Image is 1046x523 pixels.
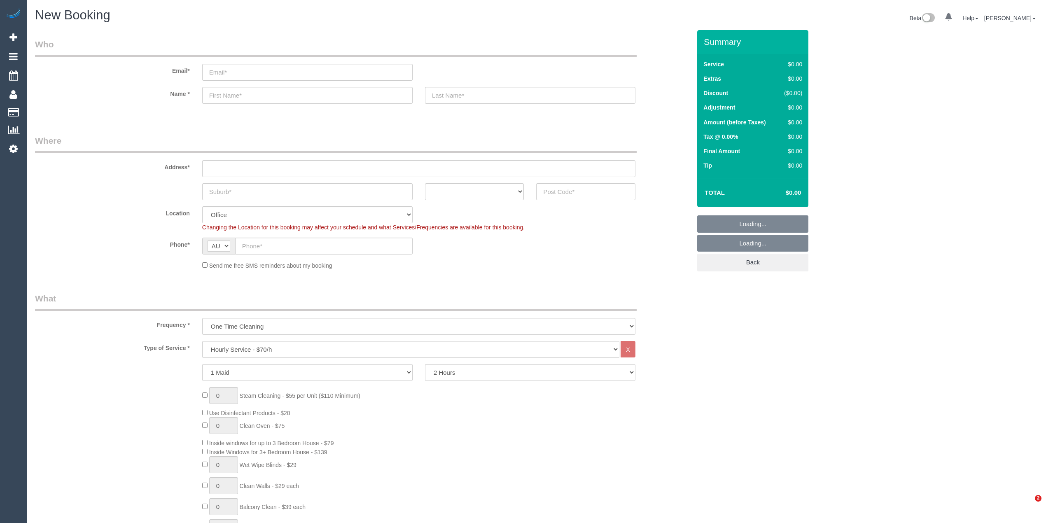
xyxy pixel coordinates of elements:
label: Frequency * [29,318,196,329]
a: Back [697,254,808,271]
div: $0.00 [780,161,802,170]
label: Name * [29,87,196,98]
label: Discount [703,89,728,97]
label: Email* [29,64,196,75]
div: $0.00 [780,133,802,141]
label: Amount (before Taxes) [703,118,766,126]
div: $0.00 [780,147,802,155]
span: Send me free SMS reminders about my booking [209,262,332,269]
h4: $0.00 [761,189,801,196]
label: Service [703,60,724,68]
span: Clean Oven - $75 [240,423,285,429]
input: Suburb* [202,183,413,200]
label: Extras [703,75,721,83]
div: $0.00 [780,60,802,68]
a: [PERSON_NAME] [984,15,1036,21]
h3: Summary [704,37,804,47]
div: $0.00 [780,118,802,126]
div: $0.00 [780,75,802,83]
label: Tip [703,161,712,170]
span: Inside windows for up to 3 Bedroom House - $79 [209,440,334,446]
span: 2 [1035,495,1041,502]
a: Help [962,15,978,21]
a: Beta [910,15,935,21]
label: Type of Service * [29,341,196,352]
legend: What [35,292,637,311]
input: Last Name* [425,87,635,104]
span: Wet Wipe Blinds - $29 [240,462,297,468]
legend: Who [35,38,637,57]
label: Final Amount [703,147,740,155]
input: Post Code* [536,183,635,200]
span: Inside Windows for 3+ Bedroom House - $139 [209,449,327,455]
div: $0.00 [780,103,802,112]
label: Address* [29,160,196,171]
span: Changing the Location for this booking may affect your schedule and what Services/Frequencies are... [202,224,525,231]
iframe: Intercom live chat [1018,495,1038,515]
span: Balcony Clean - $39 each [240,504,306,510]
input: Email* [202,64,413,81]
label: Phone* [29,238,196,249]
strong: Total [705,189,725,196]
img: New interface [921,13,935,24]
label: Tax @ 0.00% [703,133,738,141]
label: Location [29,206,196,217]
input: Phone* [235,238,413,254]
input: First Name* [202,87,413,104]
label: Adjustment [703,103,735,112]
legend: Where [35,135,637,153]
span: Use Disinfectant Products - $20 [209,410,290,416]
span: Clean Walls - $29 each [240,483,299,489]
span: New Booking [35,8,110,22]
span: Steam Cleaning - $55 per Unit ($110 Minimum) [240,392,360,399]
img: Automaid Logo [5,8,21,20]
div: ($0.00) [780,89,802,97]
